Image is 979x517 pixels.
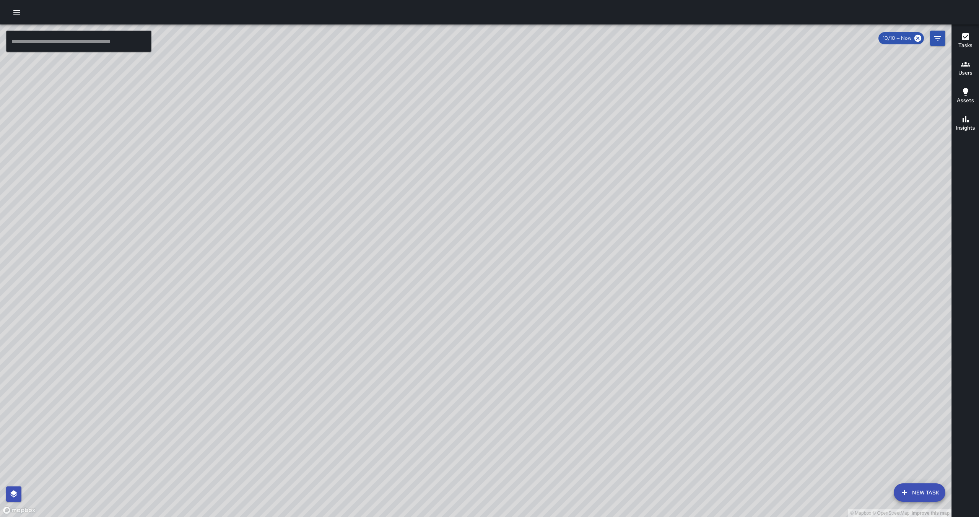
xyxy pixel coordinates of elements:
[894,483,945,502] button: New Task
[958,69,972,77] h6: Users
[952,110,979,138] button: Insights
[952,28,979,55] button: Tasks
[958,41,972,50] h6: Tasks
[952,83,979,110] button: Assets
[956,124,975,132] h6: Insights
[952,55,979,83] button: Users
[878,32,924,44] div: 10/10 — Now
[878,34,916,42] span: 10/10 — Now
[957,96,974,105] h6: Assets
[930,31,945,46] button: Filters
